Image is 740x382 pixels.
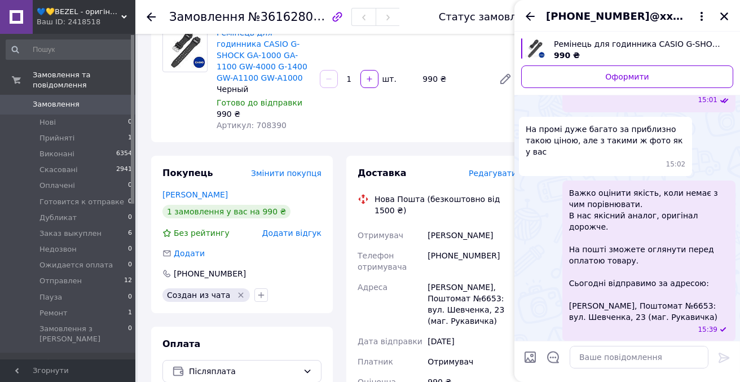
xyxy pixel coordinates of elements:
img: Ремінець для годинника CASIO G-SHOCK GA-1000 GA-1100 GW-4000 G-1400 GW-A1100 GW-A1000 [163,29,207,71]
span: 0 [128,324,132,344]
span: Дубликат [39,213,77,223]
div: [PHONE_NUMBER] [173,268,247,279]
span: [PHONE_NUMBER]@xxxxxx$.com [546,9,686,24]
span: 12 [124,276,132,286]
span: Заказ выкуплен [39,229,102,239]
div: Нова Пошта (безкоштовно від 1500 ₴) [372,194,519,216]
span: Доставка [358,168,407,178]
span: 1 [128,133,132,143]
div: [PERSON_NAME], Поштомат №6653: вул. Шевченка, 23 (маг. Рукавичка) [425,277,519,331]
span: Додати відгук [262,229,321,238]
div: Отримувач [425,352,519,372]
button: [PHONE_NUMBER]@xxxxxx$.com [546,9,708,24]
span: Післяплата [189,365,298,377]
div: Черный [217,84,311,95]
span: Телефон отримувача [358,251,407,271]
span: №361628094 [248,10,328,24]
a: Переглянути товар [521,38,733,61]
span: Недозвон [39,244,77,254]
span: Замовлення [33,99,80,109]
span: Ремонт [39,308,68,318]
span: Отправлен [39,276,82,286]
button: Закрити [717,10,731,23]
div: [DATE] [425,331,519,352]
span: Редагувати [469,169,517,178]
div: Ваш ID: 2418518 [37,17,135,27]
button: Назад [523,10,537,23]
span: 1 [128,308,132,318]
span: 0 [128,197,132,207]
span: 0 [128,117,132,128]
span: Ремінець для годинника CASIO G-SHOCK GA-1000 GA-1100 GW-4000 G-1400 GW-A1100 GW-A1000 [554,38,724,50]
span: Платник [358,357,393,366]
span: Повідомлення [33,357,87,367]
span: 15:39 12.09.2025 [698,325,717,335]
span: 6354 [116,149,132,159]
span: Важко оцінити якість, коли немає з чим порівнювати. В нас якісний аналог, оригінал дорожче. На по... [569,187,729,323]
span: Готовится к отправке [39,197,124,207]
span: 15:02 12.09.2025 [666,160,686,169]
div: 1 замовлення у вас на 990 ₴ [162,205,290,218]
span: Без рейтингу [174,229,230,238]
div: [PERSON_NAME] [425,225,519,245]
span: Покупець [162,168,213,178]
a: Редагувати [494,68,517,90]
input: Пошук [6,39,133,60]
span: 💙💛BEZEL - оригінальні годинники [37,7,121,17]
span: Оплата [162,339,200,349]
span: Адреса [358,283,387,292]
span: Прийняті [39,133,74,143]
span: Скасовані [39,165,78,175]
span: 0 [128,260,132,270]
span: Дата відправки [358,337,422,346]
span: 0 [128,292,132,302]
span: Ожидается оплата [39,260,113,270]
div: Статус замовлення [439,11,543,23]
div: 990 ₴ [217,108,311,120]
span: Змінити покупця [251,169,321,178]
span: Оплачені [39,181,75,191]
span: На промі дуже багато за приблизно такою ціною, але з такими ж фото як у вас [526,124,685,157]
span: Артикул: 708390 [217,121,287,130]
div: Повернутися назад [147,11,156,23]
a: Оформити [521,65,733,88]
div: [PHONE_NUMBER] [425,245,519,277]
img: 4310369914_w640_h640_remeshok-dlya-chasov.jpg [525,38,545,59]
span: Замовлення та повідомлення [33,70,135,90]
svg: Видалити мітку [236,291,245,300]
span: Виконані [39,149,74,159]
span: 6 [128,229,132,239]
span: Нові [39,117,56,128]
span: 15:01 12.09.2025 [698,95,717,105]
span: Додати [174,249,205,258]
span: Пауза [39,292,62,302]
div: 990 ₴ [418,71,490,87]
span: Отримувач [358,231,403,240]
span: 0 [128,213,132,223]
div: шт. [380,73,398,85]
span: Замовлення з [PERSON_NAME] [39,324,128,344]
a: Ремінець для годинника CASIO G-SHOCK GA-1000 GA-1100 GW-4000 G-1400 GW-A1100 GW-A1000 [217,28,307,82]
button: Відкрити шаблони відповідей [546,350,561,365]
a: [PERSON_NAME] [162,190,228,199]
span: Замовлення [169,10,245,24]
span: 0 [128,181,132,191]
span: Готово до відправки [217,98,302,107]
span: Создан из чата [167,291,230,300]
span: 0 [128,244,132,254]
span: 2941 [116,165,132,175]
span: 990 ₴ [554,51,580,60]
